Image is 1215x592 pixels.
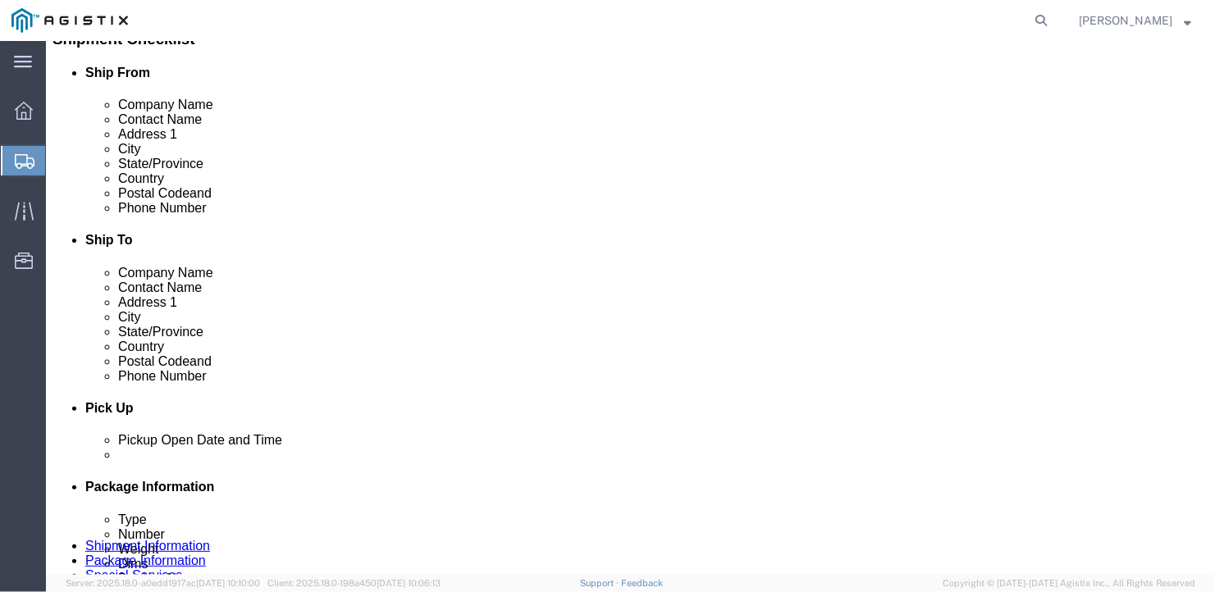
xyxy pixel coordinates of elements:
span: [DATE] 10:06:13 [377,578,441,588]
iframe: FS Legacy Container [46,41,1215,575]
span: Craig McCausland [1079,11,1172,30]
img: logo [11,8,128,33]
a: Feedback [621,578,663,588]
a: Support [580,578,621,588]
span: Copyright © [DATE]-[DATE] Agistix Inc., All Rights Reserved [943,576,1195,590]
span: Client: 2025.18.0-198a450 [267,578,441,588]
span: [DATE] 10:10:00 [196,578,260,588]
button: [PERSON_NAME] [1078,11,1192,30]
span: Server: 2025.18.0-a0edd1917ac [66,578,260,588]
